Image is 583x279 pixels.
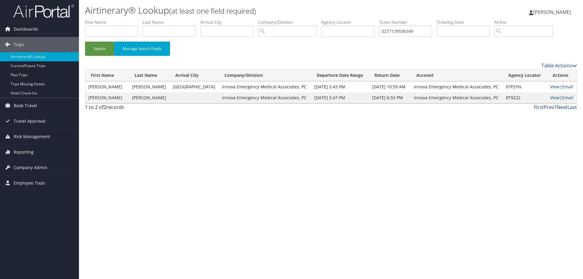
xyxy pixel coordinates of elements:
[369,70,411,81] th: Return Date: activate to sort column ascending
[85,104,201,114] div: 1 to 2 of records
[14,37,24,52] span: Trips
[85,81,129,92] td: [PERSON_NAME]
[14,22,38,37] span: Dashboards
[129,92,170,103] td: [PERSON_NAME]
[200,19,258,25] label: Arrival City
[321,19,379,25] label: Agency Locator
[437,19,494,25] label: Ticketing Date
[529,3,577,21] a: [PERSON_NAME]
[169,6,256,16] small: (at least one field required)
[219,70,311,81] th: Company/Division
[219,92,311,103] td: Innova Emergency Medical Associates, PC
[85,92,129,103] td: [PERSON_NAME]
[14,175,45,191] span: Employee Tools
[129,70,170,81] th: Last Name: activate to sort column ascending
[554,104,557,111] a: 1
[534,104,544,111] a: First
[562,95,573,100] a: Email
[104,104,106,111] span: 2
[170,70,219,81] th: Arrival City: activate to sort column ascending
[411,70,503,81] th: Account: activate to sort column ascending
[14,98,37,113] span: Book Travel
[547,92,577,103] td: |
[562,84,573,90] a: Email
[258,19,321,25] label: Company/Division
[503,70,547,81] th: Agency Locator: activate to sort column ascending
[114,42,170,56] button: Manage Search Fields
[503,92,547,103] td: 8T9Z22
[379,19,437,25] label: Ticket Number
[13,4,74,18] img: airportal-logo.png
[85,19,143,25] label: First Name
[550,84,560,90] a: View
[14,114,46,129] span: Travel Approval
[219,81,311,92] td: Innova Emergency Medical Associates, PC
[494,19,557,25] label: Airline
[143,19,200,25] label: Last Name
[547,70,577,81] th: Actions
[541,62,577,69] a: Table Actions
[14,145,34,160] span: Reporting
[170,81,219,92] td: [GEOGRAPHIC_DATA]
[550,95,560,100] a: View
[557,104,568,111] a: Next
[503,81,547,92] td: 97P2YN
[369,81,411,92] td: [DATE] 10:59 AM
[568,104,577,111] a: Last
[14,160,47,175] span: Company Admin
[14,129,50,144] span: Risk Management
[369,92,411,103] td: [DATE] 6:55 PM
[411,92,503,103] td: Innova Emergency Medical Associates, PC
[544,104,554,111] a: Prev
[311,70,369,81] th: Departure Date Range: activate to sort column ascending
[311,92,369,103] td: [DATE] 5:47 PM
[411,81,503,92] td: Innova Emergency Medical Associates, PC
[85,4,413,17] h1: Airtinerary® Lookup
[85,70,129,81] th: First Name: activate to sort column ascending
[311,81,369,92] td: [DATE] 5:43 PM
[533,9,571,15] span: [PERSON_NAME]
[547,81,577,92] td: |
[129,81,170,92] td: [PERSON_NAME]
[85,42,114,56] button: Search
